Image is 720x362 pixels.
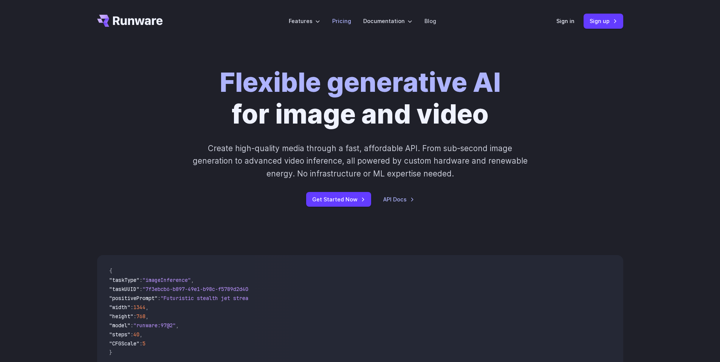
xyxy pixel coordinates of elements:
[133,304,146,311] span: 1344
[130,304,133,311] span: :
[109,331,130,338] span: "steps"
[556,17,574,25] a: Sign in
[109,268,112,274] span: {
[109,340,139,347] span: "CFGScale"
[139,286,142,292] span: :
[109,277,139,283] span: "taskType"
[363,17,412,25] label: Documentation
[424,17,436,25] a: Blog
[139,340,142,347] span: :
[146,304,149,311] span: ,
[176,322,179,329] span: ,
[220,67,501,130] h1: for image and video
[133,331,139,338] span: 40
[146,313,149,320] span: ,
[192,142,528,180] p: Create high-quality media through a fast, affordable API. From sub-second image generation to adv...
[139,331,142,338] span: ,
[220,66,501,98] strong: Flexible generative AI
[130,331,133,338] span: :
[109,313,133,320] span: "height"
[109,349,112,356] span: }
[289,17,320,25] label: Features
[161,295,436,302] span: "Futuristic stealth jet streaking through a neon-lit cityscape with glowing purple exhaust"
[109,286,139,292] span: "taskUUID"
[158,295,161,302] span: :
[109,304,130,311] span: "width"
[133,322,176,329] span: "runware:97@2"
[142,286,257,292] span: "7f3ebcb6-b897-49e1-b98c-f5789d2d40d7"
[139,277,142,283] span: :
[97,15,163,27] a: Go to /
[109,295,158,302] span: "positivePrompt"
[142,340,146,347] span: 5
[133,313,136,320] span: :
[306,192,371,207] a: Get Started Now
[142,277,191,283] span: "imageInference"
[191,277,194,283] span: ,
[136,313,146,320] span: 768
[332,17,351,25] a: Pricing
[584,14,623,28] a: Sign up
[109,322,130,329] span: "model"
[130,322,133,329] span: :
[383,195,414,204] a: API Docs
